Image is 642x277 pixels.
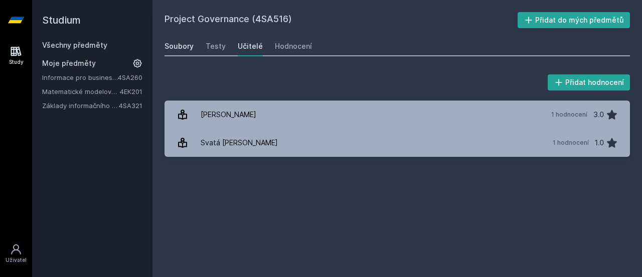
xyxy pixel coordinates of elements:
a: Testy [206,36,226,56]
div: 1.0 [595,133,604,153]
a: Uživatel [2,238,30,269]
div: Učitelé [238,41,263,51]
a: Soubory [165,36,194,56]
div: [PERSON_NAME] [201,105,256,125]
button: Přidat do mých předmětů [518,12,630,28]
a: Učitelé [238,36,263,56]
div: Uživatel [6,256,27,264]
div: 3.0 [593,105,604,125]
a: Hodnocení [275,36,312,56]
div: Study [9,58,24,66]
a: Základy informačního managementu [42,101,119,111]
div: Hodnocení [275,41,312,51]
a: Study [2,40,30,71]
span: Moje předměty [42,58,96,68]
div: Soubory [165,41,194,51]
div: Testy [206,41,226,51]
a: 4SA260 [118,73,142,81]
a: 4SA321 [119,102,142,110]
a: Svatá [PERSON_NAME] 1 hodnocení 1.0 [165,129,630,157]
div: 1 hodnocení [551,111,587,119]
a: Informace pro business (v angličtině) [42,72,118,82]
a: Matematické modelování [42,86,120,97]
div: 1 hodnocení [553,139,589,147]
a: [PERSON_NAME] 1 hodnocení 3.0 [165,101,630,129]
h2: Project Governance (4SA516) [165,12,518,28]
div: Svatá [PERSON_NAME] [201,133,278,153]
a: 4EK201 [120,87,142,96]
button: Přidat hodnocení [548,74,630,90]
a: Všechny předměty [42,41,107,49]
